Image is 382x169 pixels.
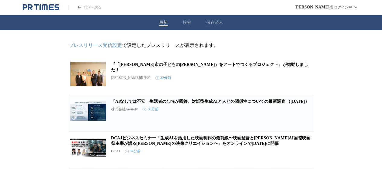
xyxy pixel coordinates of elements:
img: DCAJビジネスセミナー「生成AIを活用した映画制作の最前線〜映画監督と日本初AI国際映画祭主宰が語る未来の映像クリエイション〜」をオンラインで9月1日に開催 [70,135,106,160]
button: 最新 [159,20,168,25]
button: 検索 [183,20,191,25]
img: 「AIなしでは不安」生活者の43%が回答、対話型生成AIと人との関係性についての最新調査 （2025年8月） [70,99,106,123]
time: 32分前 [156,75,171,80]
time: 37分前 [125,149,141,154]
span: [PERSON_NAME] [294,5,329,10]
time: 36分前 [143,107,158,112]
a: プレスリリース受信設定 [69,43,122,48]
p: で設定したプレスリリースが表示されます。 [69,42,313,49]
a: 「AIなしでは不安」生活者の43%が回答、対話型生成AIと人との関係性についての最新調査 （[DATE]） [111,99,309,104]
button: 保存済み [206,20,223,25]
p: 株式会社Awarefy [111,107,138,112]
p: DCAJ [111,149,120,154]
a: 『「[PERSON_NAME]市の子どもの[PERSON_NAME]」をアートでつくるプロジェクト』が始動しました！ [111,62,308,72]
a: PR TIMESのトップページはこちら [23,4,59,11]
img: 『「宮崎市の子どもの未来」をアートでつくるプロジェクト』が始動しました！ [70,62,106,86]
a: PR TIMESのトップページはこちら [68,5,101,10]
p: [PERSON_NAME]市役所 [111,75,151,80]
a: DCAJビジネスセミナー「生成AIを活用した映画制作の最前線〜映画監督と[PERSON_NAME]AI国際映画祭主宰が語る[PERSON_NAME]の映像クリエイション〜」をオンラインで[DAT... [111,136,310,146]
